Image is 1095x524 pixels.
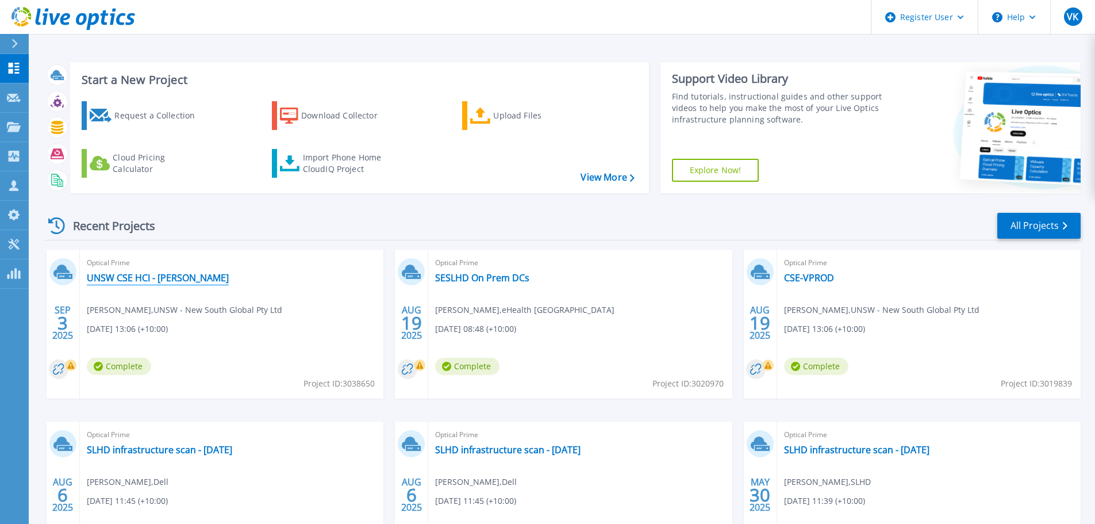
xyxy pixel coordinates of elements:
[784,429,1074,441] span: Optical Prime
[750,490,770,500] span: 30
[435,257,725,269] span: Optical Prime
[462,101,590,130] a: Upload Files
[401,318,422,328] span: 19
[750,318,770,328] span: 19
[272,101,400,130] a: Download Collector
[435,476,517,488] span: [PERSON_NAME] , Dell
[1067,12,1078,21] span: VK
[784,495,865,507] span: [DATE] 11:39 (+10:00)
[784,304,979,316] span: [PERSON_NAME] , UNSW - New South Global Pty Ltd
[784,444,929,456] a: SLHD infrastructure scan - [DATE]
[435,323,516,335] span: [DATE] 08:48 (+10:00)
[435,495,516,507] span: [DATE] 11:45 (+10:00)
[784,323,865,335] span: [DATE] 13:06 (+10:00)
[44,212,171,240] div: Recent Projects
[303,377,375,390] span: Project ID: 3038650
[87,495,168,507] span: [DATE] 11:45 (+10:00)
[87,429,376,441] span: Optical Prime
[114,104,206,127] div: Request a Collection
[672,91,886,125] div: Find tutorials, instructional guides and other support videos to help you make the most of your L...
[57,318,68,328] span: 3
[57,490,68,500] span: 6
[113,152,205,175] div: Cloud Pricing Calculator
[435,358,500,375] span: Complete
[749,302,771,344] div: AUG 2025
[87,323,168,335] span: [DATE] 13:06 (+10:00)
[52,302,74,344] div: SEP 2025
[303,152,393,175] div: Import Phone Home CloudIQ Project
[435,444,581,456] a: SLHD infrastructure scan - [DATE]
[301,104,393,127] div: Download Collector
[493,104,585,127] div: Upload Files
[87,257,376,269] span: Optical Prime
[581,172,634,183] a: View More
[401,474,422,516] div: AUG 2025
[784,272,834,284] a: CSE-VPROD
[435,429,725,441] span: Optical Prime
[652,377,724,390] span: Project ID: 3020970
[672,159,759,182] a: Explore Now!
[784,476,871,488] span: [PERSON_NAME] , SLHD
[749,474,771,516] div: MAY 2025
[82,149,210,178] a: Cloud Pricing Calculator
[401,302,422,344] div: AUG 2025
[997,213,1081,239] a: All Projects
[784,257,1074,269] span: Optical Prime
[784,358,848,375] span: Complete
[87,304,282,316] span: [PERSON_NAME] , UNSW - New South Global Pty Ltd
[406,490,417,500] span: 6
[82,101,210,130] a: Request a Collection
[87,358,151,375] span: Complete
[435,304,614,316] span: [PERSON_NAME] , eHealth [GEOGRAPHIC_DATA]
[435,272,529,284] a: SESLHD On Prem DCs
[52,474,74,516] div: AUG 2025
[82,74,634,86] h3: Start a New Project
[87,272,229,284] a: UNSW CSE HCI - [PERSON_NAME]
[672,71,886,86] div: Support Video Library
[1001,377,1072,390] span: Project ID: 3019839
[87,444,232,456] a: SLHD infrastructure scan - [DATE]
[87,476,168,488] span: [PERSON_NAME] , Dell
